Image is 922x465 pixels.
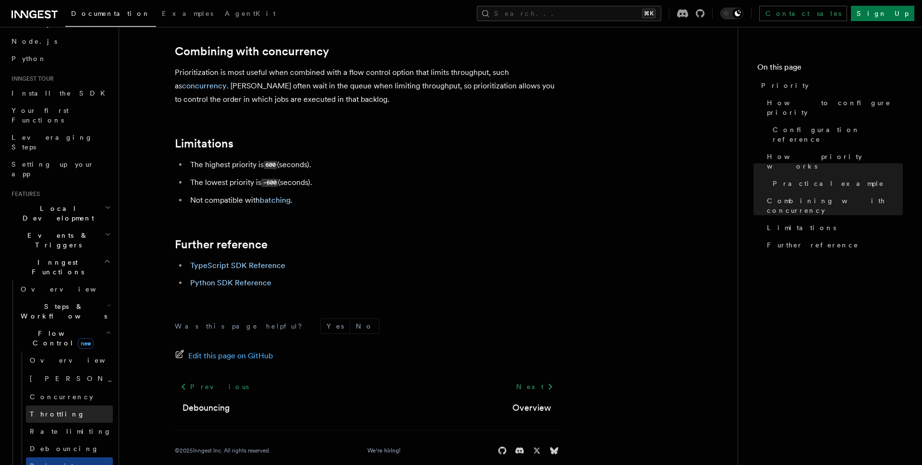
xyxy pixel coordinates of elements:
button: Toggle dark mode [720,8,743,19]
a: Combining with concurrency [763,192,903,219]
span: Events & Triggers [8,231,105,250]
a: Debouncing [182,401,230,415]
span: Combining with concurrency [767,196,903,215]
a: Limitations [175,137,233,150]
a: Configuration reference [769,121,903,148]
a: Setting up your app [8,156,113,183]
button: Yes [321,319,350,333]
span: Install the SDK [12,89,111,97]
a: Overview [26,352,113,369]
span: Flow Control [17,329,106,348]
span: Configuration reference [773,125,903,144]
a: Throttling [26,405,113,423]
span: Concurrency [30,393,93,401]
a: Python SDK Reference [190,278,271,287]
a: Examples [156,3,219,26]
span: Features [8,190,40,198]
a: Overview [17,281,113,298]
span: Python [12,55,47,62]
span: Overview [30,356,129,364]
span: Rate limiting [30,428,111,435]
span: Leveraging Steps [12,134,93,151]
li: The highest priority is (seconds). [187,158,559,172]
span: [PERSON_NAME] [30,375,170,382]
button: Search...⌘K [477,6,661,21]
a: Sign Up [851,6,914,21]
a: Install the SDK [8,85,113,102]
a: Concurrency [26,388,113,405]
a: Leveraging Steps [8,129,113,156]
a: Next [510,378,559,395]
a: Your first Functions [8,102,113,129]
span: Examples [162,10,213,17]
span: Setting up your app [12,160,94,178]
span: Limitations [767,223,836,232]
span: Inngest tour [8,75,54,83]
button: Local Development [8,200,113,227]
a: Further reference [175,238,267,251]
a: batching [260,196,291,205]
a: Rate limiting [26,423,113,440]
button: Steps & Workflows [17,298,113,325]
code: -600 [261,179,278,187]
a: [PERSON_NAME] [26,369,113,388]
code: 600 [264,161,277,169]
span: How priority works [767,152,903,171]
p: Was this page helpful? [175,321,309,331]
span: Practical example [773,179,884,188]
a: AgentKit [219,3,281,26]
a: How priority works [763,148,903,175]
span: Throttling [30,410,85,418]
span: Node.js [12,37,57,45]
span: new [78,338,94,349]
a: Priority [757,77,903,94]
p: Prioritization is most useful when combined with a flow control option that limits throughput, su... [175,66,559,106]
a: Combining with concurrency [175,45,329,58]
button: Flow Controlnew [17,325,113,352]
a: Contact sales [759,6,847,21]
li: Not compatible with . [187,194,559,207]
a: Overview [512,401,551,415]
span: Local Development [8,204,105,223]
span: Inngest Functions [8,257,104,277]
a: concurrency [182,81,227,90]
a: Debouncing [26,440,113,457]
a: Further reference [763,236,903,254]
a: We're hiring! [367,447,400,454]
a: How to configure priority [763,94,903,121]
a: Documentation [65,3,156,27]
span: Steps & Workflows [17,302,107,321]
span: Your first Functions [12,107,69,124]
span: Edit this page on GitHub [188,349,273,363]
a: Practical example [769,175,903,192]
span: Priority [761,81,809,90]
button: Events & Triggers [8,227,113,254]
div: © 2025 Inngest Inc. All rights reserved. [175,447,270,454]
a: Previous [175,378,254,395]
a: Limitations [763,219,903,236]
kbd: ⌘K [642,9,655,18]
a: TypeScript SDK Reference [190,261,285,270]
span: Further reference [767,240,859,250]
span: Overview [21,285,120,293]
span: How to configure priority [767,98,903,117]
span: Documentation [71,10,150,17]
h4: On this page [757,61,903,77]
span: Debouncing [30,445,99,453]
a: Python [8,50,113,67]
button: No [350,319,379,333]
span: AgentKit [225,10,276,17]
a: Edit this page on GitHub [175,349,273,363]
li: The lowest priority is (seconds). [187,176,559,190]
a: Node.js [8,33,113,50]
button: Inngest Functions [8,254,113,281]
